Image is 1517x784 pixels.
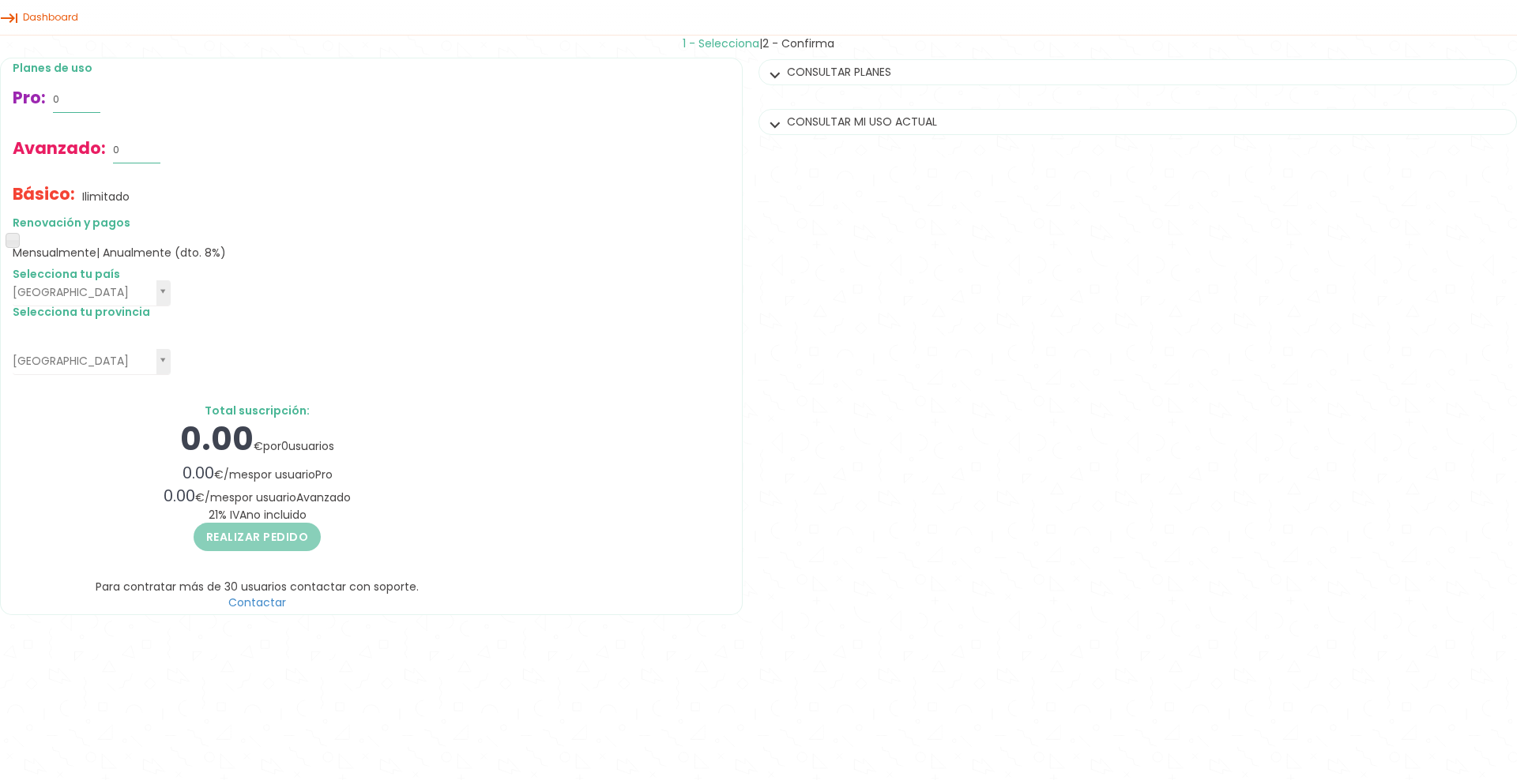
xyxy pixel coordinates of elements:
span: € [214,467,224,482]
span: Pro: [13,85,46,108]
h2: Selecciona tu provincia [13,306,502,318]
span: 1 - Selecciona [683,36,759,51]
span: € [195,490,205,505]
a: Contactar [228,595,286,610]
span: 0.00 [164,485,195,507]
span: Avanzado [296,490,351,505]
span: 2 - Confirma [762,36,834,51]
div: CONSULTAR PLANES [759,60,1516,84]
div: / por usuario [13,462,502,485]
span: mes [229,467,254,482]
div: CONSULTAR MI USO ACTUAL [759,110,1516,134]
span: | Anualmente (dto. 8%) [96,245,226,261]
div: / por usuario [13,485,502,508]
span: 21 [209,507,218,523]
div: por usuarios [13,417,502,462]
span: € [254,438,263,454]
span: Básico: [13,182,75,204]
span: no incluido [247,507,307,523]
span: Mensualmente [13,245,226,261]
span: 0 [281,438,288,454]
h2: Selecciona tu país [13,268,502,280]
span: Avanzado: [13,136,106,159]
span: Pro [315,467,333,482]
p: Para contratar más de 30 usuarios contactar con soporte. [13,579,502,595]
p: Ilimitado [82,189,130,204]
h2: Total suscripción: [13,405,502,417]
a: [GEOGRAPHIC_DATA] [13,349,171,375]
a: [GEOGRAPHIC_DATA] [13,280,171,306]
span: mes [210,490,235,505]
span: 0.00 [180,417,254,461]
i: expand_more [762,66,788,86]
span: [GEOGRAPHIC_DATA] [13,349,150,373]
span: [GEOGRAPHIC_DATA] [13,280,150,305]
i: expand_more [762,115,788,136]
span: 0.00 [183,462,214,484]
h2: Planes de uso [13,62,502,74]
span: % IVA [209,507,307,523]
h2: Renovación y pagos [13,217,502,229]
